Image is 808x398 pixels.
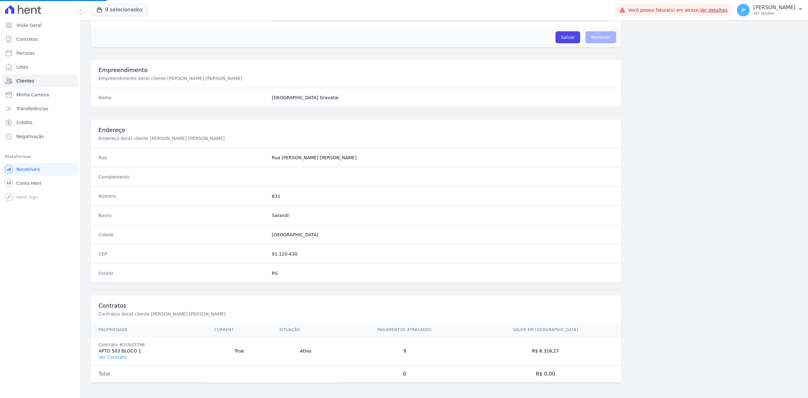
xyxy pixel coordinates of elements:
[272,251,614,257] dd: 91.120-430
[3,163,78,176] a: Recebíveis
[91,336,207,366] td: APTO 503 BLOCO 1
[16,36,38,42] span: Contratos
[98,154,267,161] dt: Rua
[339,366,470,383] td: 0
[98,341,199,348] div: Contrato #2cbd3746
[207,336,272,366] td: True
[753,4,795,11] p: [PERSON_NAME]
[272,232,614,238] dd: [GEOGRAPHIC_DATA]
[16,92,49,98] span: Minha Carteira
[470,366,621,383] td: R$ 0,00
[98,311,311,317] p: Contratos do(a) cliente [PERSON_NAME] [PERSON_NAME]
[16,64,28,70] span: Lotes
[3,102,78,115] a: Transferências
[98,66,614,74] h3: Empreendimento
[91,4,148,16] button: 9 selecionados
[98,75,311,81] p: Empreendimento do(a) cliente [PERSON_NAME] [PERSON_NAME]
[628,7,728,14] span: Você possui fatura(s) em atraso.
[16,78,34,84] span: Clientes
[272,336,339,366] td: Ativo
[272,94,614,101] dd: [GEOGRAPHIC_DATA] Gravatai
[91,366,207,383] td: Total
[3,19,78,32] a: Visão Geral
[272,154,614,161] dd: Rua [PERSON_NAME] [PERSON_NAME]
[741,8,746,12] span: JP
[16,106,48,112] span: Transferências
[207,323,272,336] th: Current
[16,180,41,186] span: Conta Hent
[272,212,614,219] dd: Sarandi
[91,323,207,336] th: Propriedade
[98,302,614,310] h3: Contratos
[98,270,267,276] dt: Estado
[555,31,580,43] input: Salvar
[3,116,78,129] a: Crédito
[272,270,614,276] dd: RS
[585,31,616,43] span: Remover
[3,33,78,45] a: Contratos
[339,336,470,366] td: 9
[3,75,78,87] a: Clientes
[16,166,40,172] span: Recebíveis
[700,8,728,13] a: Ver detalhes
[98,251,267,257] dt: CEP
[3,61,78,73] a: Lotes
[98,212,267,219] dt: Bairro
[3,177,78,190] a: Conta Hent
[98,232,267,238] dt: Cidade
[3,47,78,59] a: Parcelas
[98,355,126,360] a: Ver Contrato
[98,94,267,101] dt: Nome
[16,119,33,126] span: Crédito
[272,323,339,336] th: Situação
[98,193,267,199] dt: Número
[16,133,44,140] span: Negativação
[16,22,42,28] span: Visão Geral
[98,135,311,142] p: Endereço do(a) cliente [PERSON_NAME] [PERSON_NAME]
[3,88,78,101] a: Minha Carteira
[470,336,621,366] td: R$ 8.316,27
[16,50,35,56] span: Parcelas
[753,11,795,16] p: Ver opções
[98,174,267,180] dt: Complemento
[3,130,78,143] a: Negativação
[272,193,614,199] dd: 631
[732,1,808,19] button: JP [PERSON_NAME] Ver opções
[5,153,75,160] div: Plataformas
[339,323,470,336] th: Pagamentos Atrasados
[470,323,621,336] th: Valor em [GEOGRAPHIC_DATA]
[98,126,614,134] h3: Endereço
